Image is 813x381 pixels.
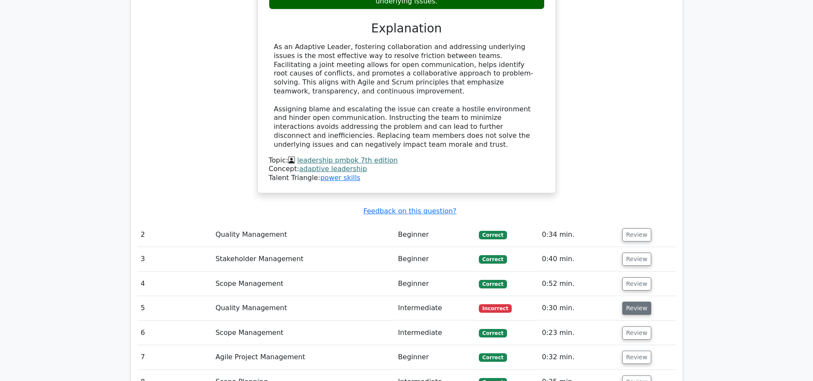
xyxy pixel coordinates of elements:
[212,247,395,271] td: Stakeholder Management
[212,321,395,345] td: Scope Management
[269,156,545,183] div: Talent Triangle:
[539,321,619,345] td: 0:23 min.
[539,247,619,271] td: 0:40 min.
[297,156,398,164] a: leadership pmbok 7th edition
[269,165,545,174] div: Concept:
[479,255,507,264] span: Correct
[212,345,395,369] td: Agile Project Management
[212,223,395,247] td: Quality Management
[479,231,507,239] span: Correct
[274,21,539,36] h3: Explanation
[274,43,539,149] div: As an Adaptive Leader, fostering collaboration and addressing underlying issues is the most effec...
[137,247,212,271] td: 3
[539,272,619,296] td: 0:52 min.
[539,296,619,320] td: 0:30 min.
[137,345,212,369] td: 7
[622,302,651,315] button: Review
[395,345,476,369] td: Beginner
[622,277,651,291] button: Review
[539,223,619,247] td: 0:34 min.
[395,247,476,271] td: Beginner
[395,321,476,345] td: Intermediate
[479,280,507,288] span: Correct
[137,272,212,296] td: 4
[363,207,456,215] a: Feedback on this question?
[479,329,507,337] span: Correct
[137,223,212,247] td: 2
[137,296,212,320] td: 5
[622,351,651,364] button: Review
[539,345,619,369] td: 0:32 min.
[395,272,476,296] td: Beginner
[395,296,476,320] td: Intermediate
[269,156,545,165] div: Topic:
[622,228,651,241] button: Review
[395,223,476,247] td: Beginner
[212,296,395,320] td: Quality Management
[479,304,512,313] span: Incorrect
[622,253,651,266] button: Review
[479,353,507,362] span: Correct
[137,321,212,345] td: 6
[299,165,367,173] a: adaptive leadership
[212,272,395,296] td: Scope Management
[320,174,360,182] a: power skills
[622,326,651,340] button: Review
